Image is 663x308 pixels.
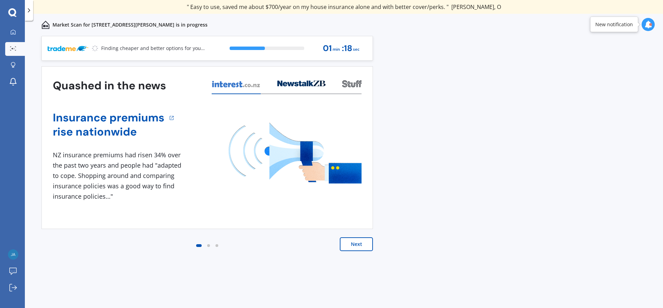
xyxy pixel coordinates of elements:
[333,45,340,54] span: min
[41,21,50,29] img: home-and-contents.b802091223b8502ef2dd.svg
[342,44,352,53] span: : 18
[53,125,164,139] a: rise nationwide
[229,122,362,183] img: media image
[595,21,633,28] div: New notification
[52,21,208,28] p: Market Scan for [STREET_ADDRESS][PERSON_NAME] is in progress
[101,45,205,52] p: Finding cheaper and better options for you...
[323,44,332,53] span: 01
[340,237,373,251] button: Next
[353,45,359,54] span: sec
[53,79,166,93] h3: Quashed in the news
[53,111,164,125] a: Insurance premiums
[53,150,184,201] div: NZ insurance premiums had risen 34% over the past two years and people had "adapted to cope. Shop...
[8,249,18,260] img: 2afc9de05c1acb57bd22c7731b603ba1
